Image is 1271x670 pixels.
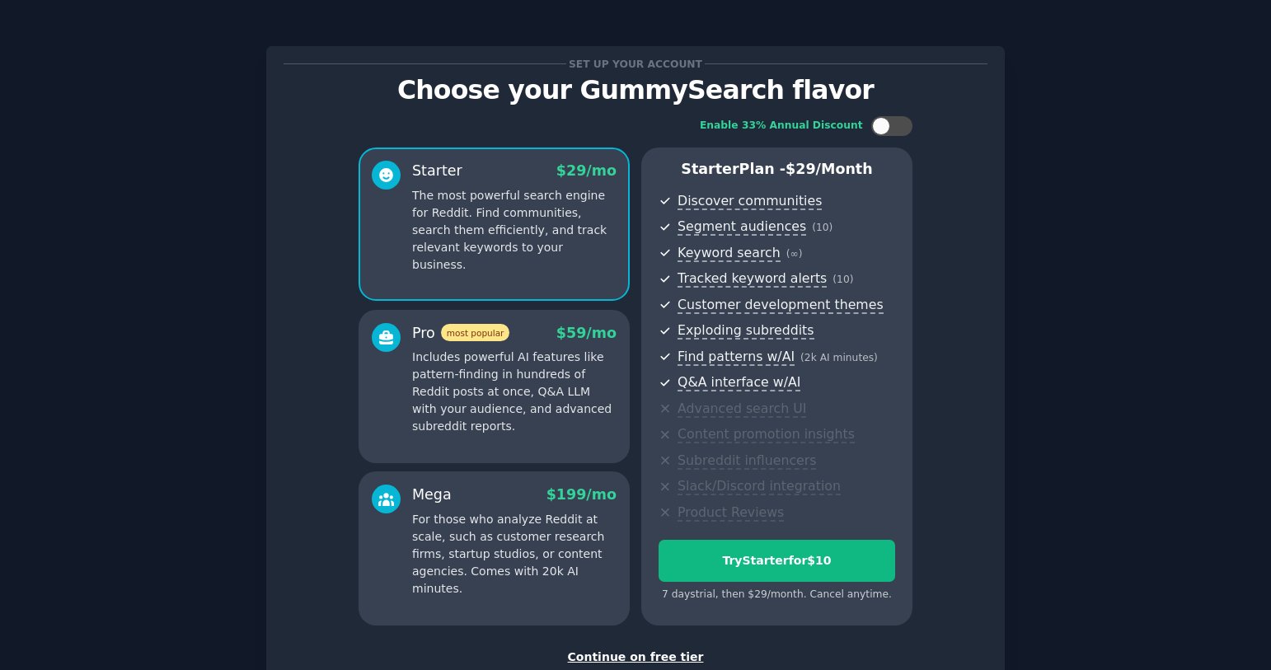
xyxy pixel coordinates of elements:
[678,426,855,443] span: Content promotion insights
[659,552,894,569] div: Try Starter for $10
[700,119,863,134] div: Enable 33% Annual Discount
[556,162,617,179] span: $ 29 /mo
[412,187,617,274] p: The most powerful search engine for Reddit. Find communities, search them efficiently, and track ...
[284,76,987,105] p: Choose your GummySearch flavor
[284,649,987,666] div: Continue on free tier
[556,325,617,341] span: $ 59 /mo
[566,55,706,73] span: Set up your account
[678,504,784,522] span: Product Reviews
[678,245,781,262] span: Keyword search
[546,486,617,503] span: $ 199 /mo
[678,478,841,495] span: Slack/Discord integration
[812,222,832,233] span: ( 10 )
[678,452,816,470] span: Subreddit influencers
[678,374,800,391] span: Q&A interface w/AI
[659,540,895,582] button: TryStarterfor$10
[786,161,873,177] span: $ 29 /month
[412,349,617,435] p: Includes powerful AI features like pattern-finding in hundreds of Reddit posts at once, Q&A LLM w...
[678,322,814,340] span: Exploding subreddits
[678,297,884,314] span: Customer development themes
[678,270,827,288] span: Tracked keyword alerts
[412,511,617,597] p: For those who analyze Reddit at scale, such as customer research firms, startup studios, or conte...
[659,159,895,180] p: Starter Plan -
[786,248,803,260] span: ( ∞ )
[832,274,853,285] span: ( 10 )
[678,401,806,418] span: Advanced search UI
[412,323,509,344] div: Pro
[678,193,822,210] span: Discover communities
[678,349,795,366] span: Find patterns w/AI
[678,218,806,236] span: Segment audiences
[659,588,895,602] div: 7 days trial, then $ 29 /month . Cancel anytime.
[412,161,462,181] div: Starter
[412,485,452,505] div: Mega
[800,352,878,363] span: ( 2k AI minutes )
[441,324,510,341] span: most popular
